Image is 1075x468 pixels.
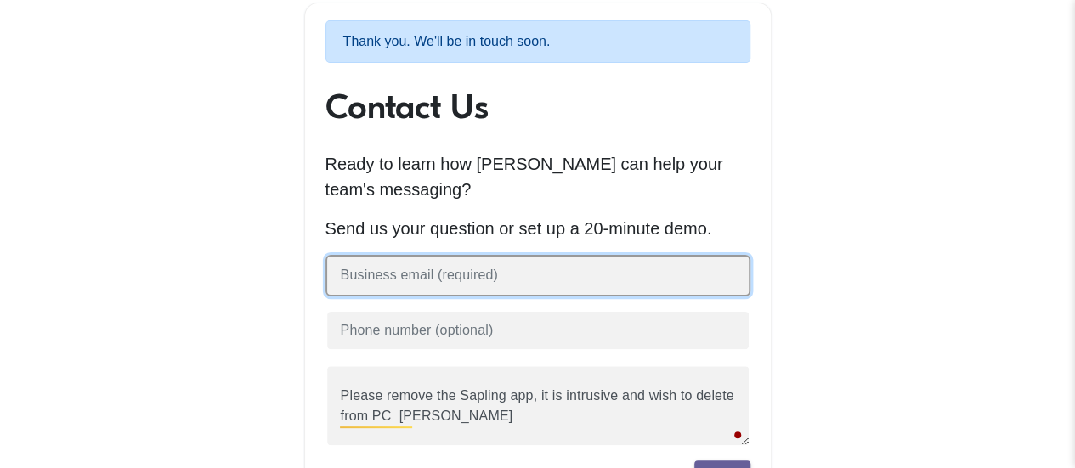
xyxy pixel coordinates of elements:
p: Thank you. We'll be in touch soon. [325,20,750,63]
input: Business email (required) [325,255,750,296]
input: Phone number (optional) [325,310,750,352]
p: Send us your question or set up a 20-minute demo. [325,216,750,241]
p: Ready to learn how [PERSON_NAME] can help your team's messaging? [325,151,750,202]
h1: Contact Us [325,87,750,127]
